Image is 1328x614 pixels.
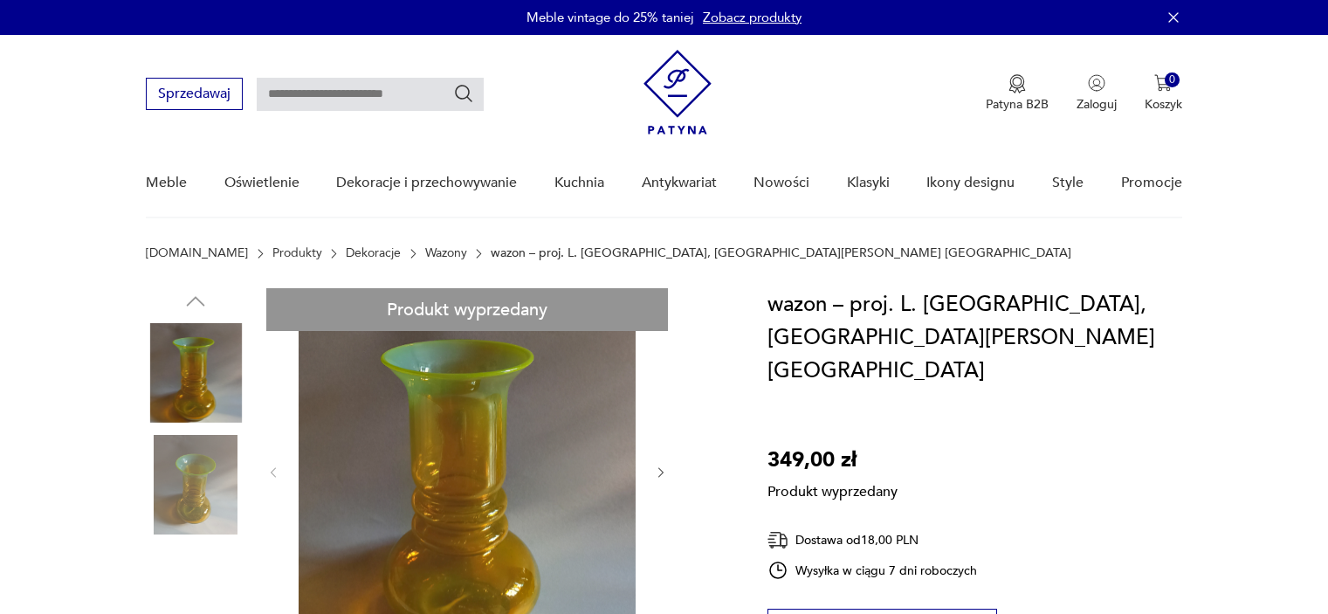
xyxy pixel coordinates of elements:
h1: wazon – proj. L. [GEOGRAPHIC_DATA], [GEOGRAPHIC_DATA][PERSON_NAME] [GEOGRAPHIC_DATA] [767,288,1182,388]
div: Dostawa od 18,00 PLN [767,529,977,551]
img: Ikona medalu [1008,74,1026,93]
a: Produkty [272,246,322,260]
a: Dekoracje [346,246,401,260]
p: Zaloguj [1077,96,1117,113]
a: Zobacz produkty [703,9,802,26]
button: 0Koszyk [1145,74,1182,113]
a: Nowości [753,149,809,217]
button: Szukaj [453,83,474,104]
img: Patyna - sklep z meblami i dekoracjami vintage [643,50,712,135]
a: [DOMAIN_NAME] [146,246,248,260]
a: Klasyki [847,149,890,217]
button: Patyna B2B [986,74,1049,113]
a: Sprzedawaj [146,89,243,101]
p: Produkt wyprzedany [767,477,898,501]
img: Ikonka użytkownika [1088,74,1105,92]
button: Zaloguj [1077,74,1117,113]
p: wazon – proj. L. [GEOGRAPHIC_DATA], [GEOGRAPHIC_DATA][PERSON_NAME] [GEOGRAPHIC_DATA] [491,246,1071,260]
a: Meble [146,149,187,217]
img: Ikona koszyka [1154,74,1172,92]
a: Promocje [1121,149,1182,217]
a: Antykwariat [642,149,717,217]
button: Sprzedawaj [146,78,243,110]
a: Kuchnia [554,149,604,217]
a: Oświetlenie [224,149,299,217]
a: Style [1052,149,1084,217]
a: Wazony [425,246,467,260]
p: Meble vintage do 25% taniej [526,9,694,26]
img: Ikona dostawy [767,529,788,551]
a: Ikony designu [926,149,1015,217]
div: 0 [1165,72,1180,87]
a: Dekoracje i przechowywanie [336,149,517,217]
p: Patyna B2B [986,96,1049,113]
div: Wysyłka w ciągu 7 dni roboczych [767,560,977,581]
p: 349,00 zł [767,444,898,477]
p: Koszyk [1145,96,1182,113]
a: Ikona medaluPatyna B2B [986,74,1049,113]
